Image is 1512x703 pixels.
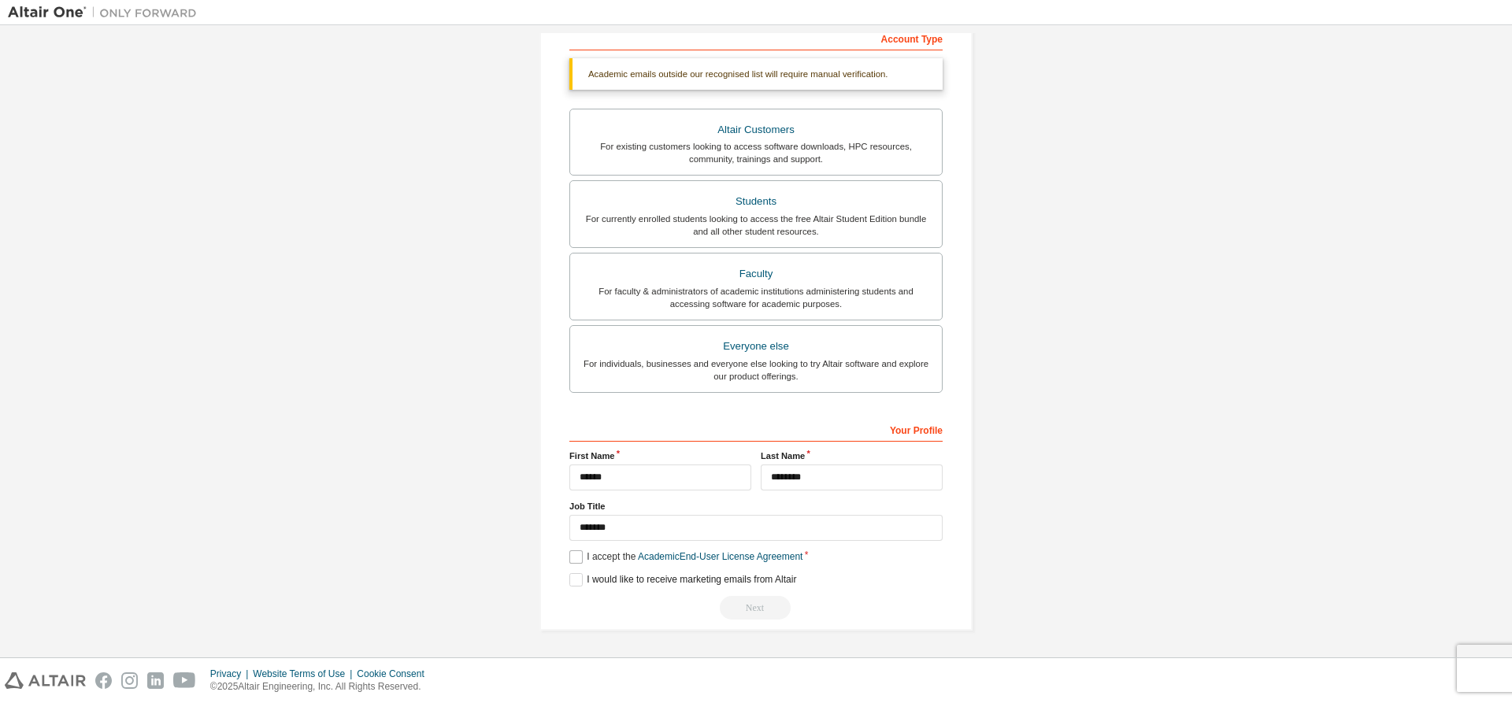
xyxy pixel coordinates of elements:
[580,119,932,141] div: Altair Customers
[580,263,932,285] div: Faculty
[569,550,802,564] label: I accept the
[210,668,253,680] div: Privacy
[761,450,943,462] label: Last Name
[580,357,932,383] div: For individuals, businesses and everyone else looking to try Altair software and explore our prod...
[173,672,196,689] img: youtube.svg
[569,596,943,620] div: Read and acccept EULA to continue
[580,140,932,165] div: For existing customers looking to access software downloads, HPC resources, community, trainings ...
[580,285,932,310] div: For faculty & administrators of academic institutions administering students and accessing softwa...
[569,450,751,462] label: First Name
[357,668,433,680] div: Cookie Consent
[8,5,205,20] img: Altair One
[121,672,138,689] img: instagram.svg
[5,672,86,689] img: altair_logo.svg
[253,668,357,680] div: Website Terms of Use
[580,335,932,357] div: Everyone else
[569,25,943,50] div: Account Type
[569,500,943,512] label: Job Title
[210,680,434,694] p: © 2025 Altair Engineering, Inc. All Rights Reserved.
[638,551,802,562] a: Academic End-User License Agreement
[569,58,943,90] div: Academic emails outside our recognised list will require manual verification.
[580,191,932,213] div: Students
[569,573,796,586] label: I would like to receive marketing emails from Altair
[147,672,164,689] img: linkedin.svg
[95,672,112,689] img: facebook.svg
[580,213,932,238] div: For currently enrolled students looking to access the free Altair Student Edition bundle and all ...
[569,416,943,442] div: Your Profile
